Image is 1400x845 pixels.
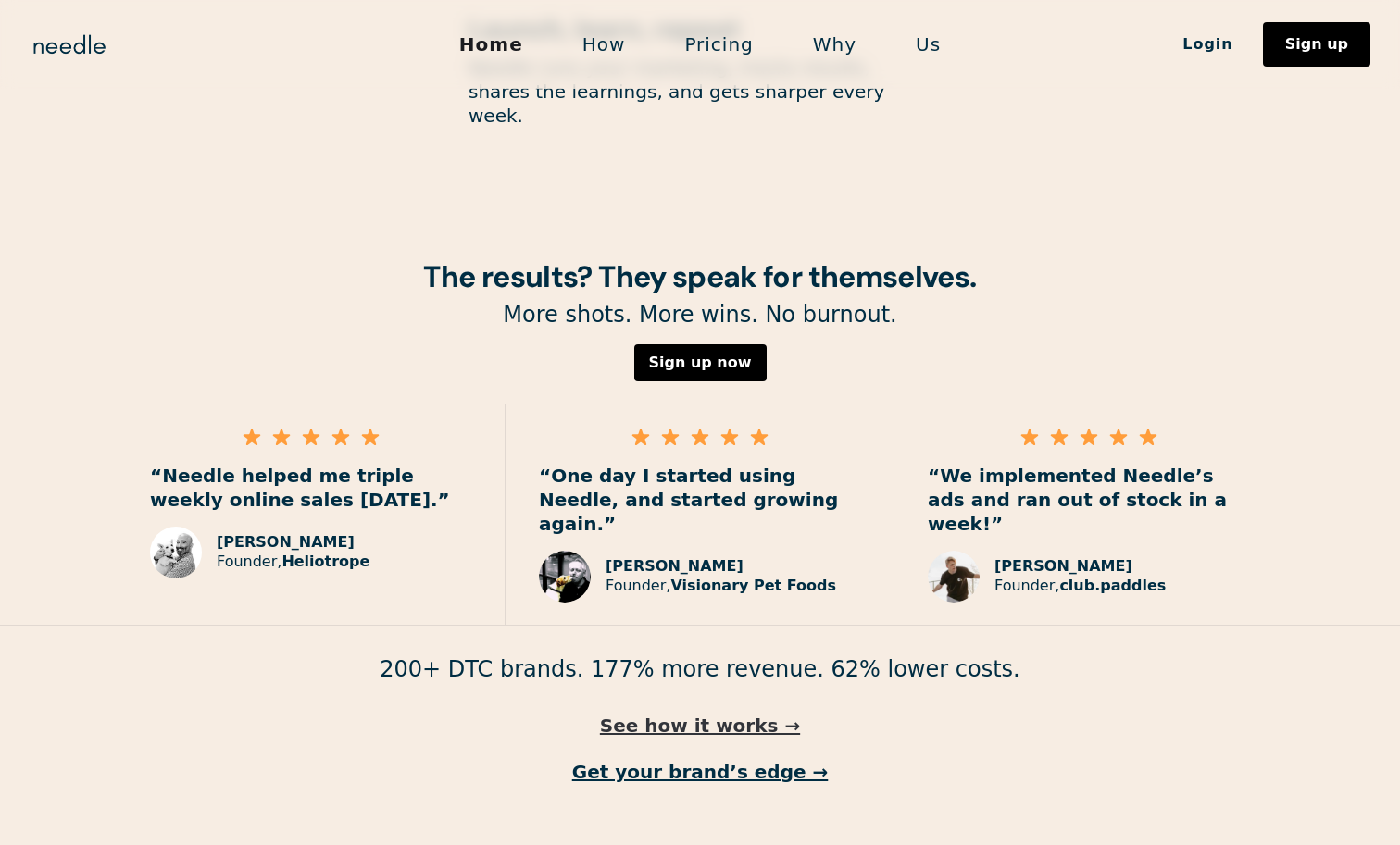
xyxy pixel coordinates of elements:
strong: The results? They speak for themselves. [423,257,976,296]
strong: Visionary Pet Foods [670,577,836,594]
a: Why [783,25,886,64]
p: Founder, [994,577,1166,596]
a: Sign up now [634,344,767,381]
strong: [PERSON_NAME] [994,557,1132,575]
a: Home [430,25,553,64]
p: Founder, [606,577,836,596]
p: “We implemented Needle’s ads and ran out of stock in a week!” [928,464,1250,536]
div: Sign up now [649,355,752,370]
strong: [PERSON_NAME] [606,557,744,575]
div: Sign up [1285,37,1348,52]
p: Needle runs your marketing, tracks results, shares the learnings, and gets sharper every week. [469,56,931,128]
p: “One day I started using Needle, and started growing again.” [539,464,860,536]
a: Sign up [1263,22,1370,67]
a: Us [886,25,970,64]
strong: Heliotrope [281,553,369,570]
a: How [553,25,656,64]
strong: club.paddles [1059,577,1166,594]
a: Pricing [655,25,782,64]
p: “Needle helped me triple weekly online sales [DATE].” [150,464,471,512]
p: Founder, [217,553,369,572]
strong: [PERSON_NAME] [217,533,355,551]
a: Login [1153,29,1263,60]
